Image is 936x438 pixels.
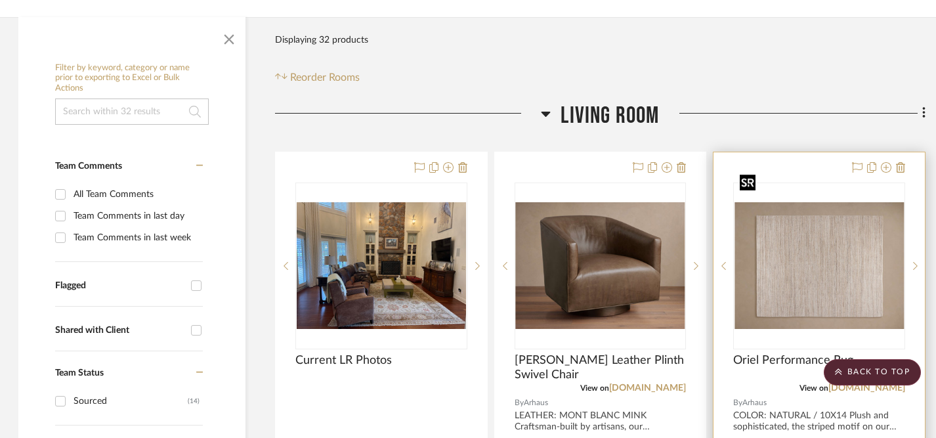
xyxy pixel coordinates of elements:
span: [PERSON_NAME] Leather Plinth Swivel Chair [515,353,687,382]
h6: Filter by keyword, category or name prior to exporting to Excel or Bulk Actions [55,63,209,94]
span: View on [580,384,609,392]
span: Arhaus [524,397,548,409]
div: Team Comments in last day [74,206,200,227]
div: (14) [188,391,200,412]
div: Team Comments in last week [74,227,200,248]
span: Team Status [55,368,104,378]
img: Ellison Leather Plinth Swivel Chair [516,202,685,330]
span: Team Comments [55,162,122,171]
a: [DOMAIN_NAME] [609,383,686,393]
div: 0 [515,183,686,349]
div: 0 [734,183,904,349]
span: Reorder Rooms [290,70,360,85]
button: Reorder Rooms [275,70,360,85]
button: Close [216,24,242,50]
div: Displaying 32 products [275,27,368,53]
span: Arhaus [742,397,767,409]
span: Current LR Photos [295,353,392,368]
img: Current LR Photos [297,202,466,330]
div: Shared with Client [55,325,184,336]
span: Oriel Performance Rug [733,353,853,368]
span: By [733,397,742,409]
span: Living Room [561,102,659,130]
img: Oriel Performance Rug [734,202,904,330]
span: By [515,397,524,409]
div: Sourced [74,391,188,412]
a: [DOMAIN_NAME] [828,383,905,393]
div: Flagged [55,280,184,292]
input: Search within 32 results [55,99,209,125]
span: View on [799,384,828,392]
div: All Team Comments [74,184,200,205]
scroll-to-top-button: BACK TO TOP [824,359,921,385]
